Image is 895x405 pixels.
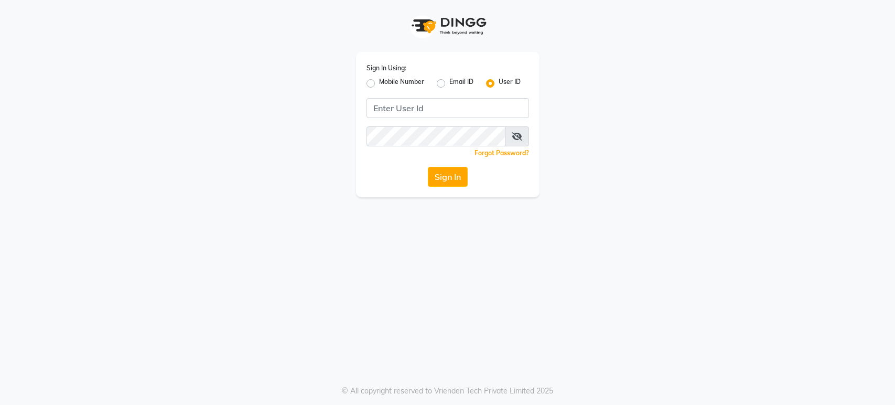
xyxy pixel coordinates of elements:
label: User ID [499,77,521,90]
input: Username [366,126,505,146]
label: Mobile Number [379,77,424,90]
label: Email ID [449,77,473,90]
a: Forgot Password? [475,149,529,157]
img: logo1.svg [406,10,490,41]
input: Username [366,98,529,118]
label: Sign In Using: [366,63,406,73]
button: Sign In [428,167,468,187]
